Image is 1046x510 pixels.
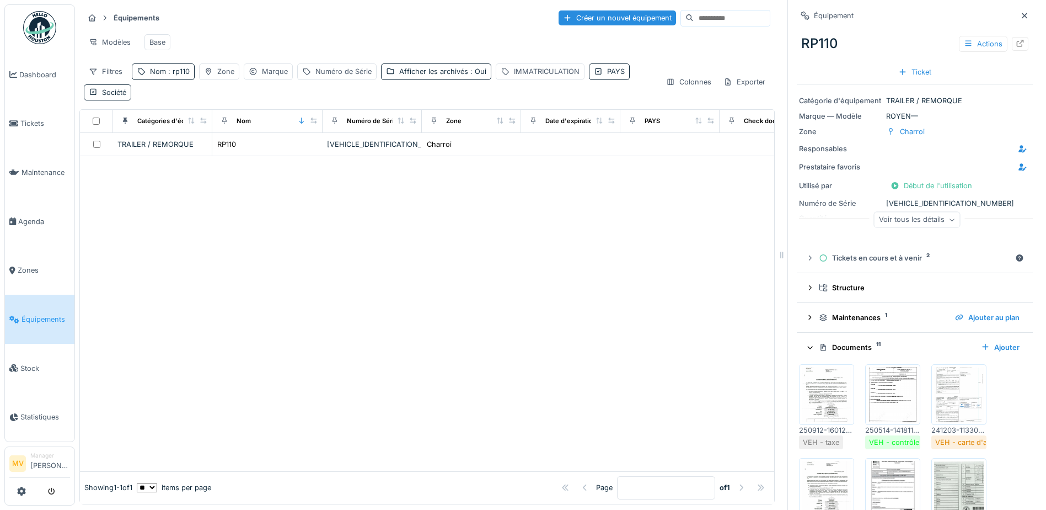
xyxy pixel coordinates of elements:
[894,65,936,79] div: Ticket
[19,70,70,80] span: Dashboard
[150,66,190,77] div: Nom
[869,437,954,448] div: VEH - contrôle technique
[868,367,918,422] img: gv9zv5xbypv3oucvl4upa9tj3m3g
[327,139,417,150] div: [VEHICLE_IDENTIFICATION_NUMBER]
[801,278,1028,298] summary: Structure
[137,482,211,493] div: items per page
[149,37,165,47] div: Base
[5,246,74,295] a: Zones
[886,178,977,193] div: Début de l'utilisation
[5,393,74,442] a: Statistiques
[559,10,676,25] div: Créer un nouvel équipement
[799,162,882,172] div: Prestataire favoris
[109,13,164,23] strong: Équipements
[803,437,839,448] div: VEH - taxe
[237,116,251,126] div: Nom
[5,50,74,99] a: Dashboard
[20,118,70,129] span: Tickets
[5,148,74,197] a: Maintenance
[18,216,70,227] span: Agenda
[166,67,190,76] span: : rp110
[799,111,882,121] div: Marque — Modèle
[900,126,925,137] div: Charroi
[799,144,882,154] div: Responsables
[217,139,236,150] div: RP110
[315,66,372,77] div: Numéro de Série
[5,99,74,148] a: Tickets
[5,295,74,344] a: Équipements
[874,212,961,228] div: Voir tous les détails
[5,197,74,246] a: Agenda
[814,10,854,21] div: Équipement
[262,66,288,77] div: Marque
[427,139,452,150] div: Charroi
[819,342,972,353] div: Documents
[799,111,1031,121] div: ROYEN —
[607,66,625,77] div: PAYS
[446,116,462,126] div: Zone
[20,412,70,422] span: Statistiques
[797,29,1033,58] div: RP110
[799,198,1031,209] div: [VEHICLE_IDENTIFICATION_NUMBER]
[799,95,1031,106] div: TRAILER / REMORQUE
[545,116,597,126] div: Date d'expiration
[819,253,1011,263] div: Tickets en cours et à venir
[22,314,70,325] span: Équipements
[596,482,613,493] div: Page
[137,116,214,126] div: Catégories d'équipement
[23,11,56,44] img: Badge_color-CXgf-gQk.svg
[744,116,811,126] div: Check document date
[30,451,70,475] li: [PERSON_NAME]
[819,312,946,323] div: Maintenances
[801,248,1028,268] summary: Tickets en cours et à venir2
[799,126,882,137] div: Zone
[20,363,70,374] span: Stock
[935,437,1018,448] div: VEH - carte d'assurance
[9,451,70,478] a: MV Manager[PERSON_NAME]
[84,63,127,79] div: Filtres
[5,344,74,393] a: Stock
[801,337,1028,358] summary: Documents11Ajouter
[84,482,132,493] div: Showing 1 - 1 of 1
[865,425,920,435] div: 250514-141811-WTO-RP061-75 scan_HS_charroi_20250514135224.pdf
[799,180,882,191] div: Utilisé par
[645,116,660,126] div: PAYS
[799,198,882,209] div: Numéro de Série
[102,87,126,98] div: Société
[514,66,580,77] div: IMMATRICULATION
[399,66,486,77] div: Afficher les archivés
[977,340,1024,355] div: Ajouter
[18,265,70,275] span: Zones
[802,367,851,422] img: 151r7m3u9v4hgt5m3l2p868tnepo
[801,307,1028,328] summary: Maintenances1Ajouter au plan
[347,116,398,126] div: Numéro de Série
[22,167,70,178] span: Maintenance
[931,425,986,435] div: 241203-113309-AMI-RP061-80 doc00268620241203111408_010.pdf
[959,36,1007,52] div: Actions
[720,482,730,493] strong: of 1
[9,455,26,472] li: MV
[661,74,716,90] div: Colonnes
[799,95,882,106] div: Catégorie d'équipement
[799,425,854,435] div: 250912-160125-AMI-RP110-128 doc00671620250912135743_010.pdf
[30,451,70,460] div: Manager
[951,310,1024,325] div: Ajouter au plan
[934,367,984,422] img: wuskxfr4sa34oc4g7lupkaxm3qmi
[468,67,486,76] span: : Oui
[117,139,207,150] div: TRAILER / REMORQUE
[217,66,234,77] div: Zone
[718,74,770,90] div: Exporter
[819,283,1020,293] div: Structure
[84,34,136,50] div: Modèles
